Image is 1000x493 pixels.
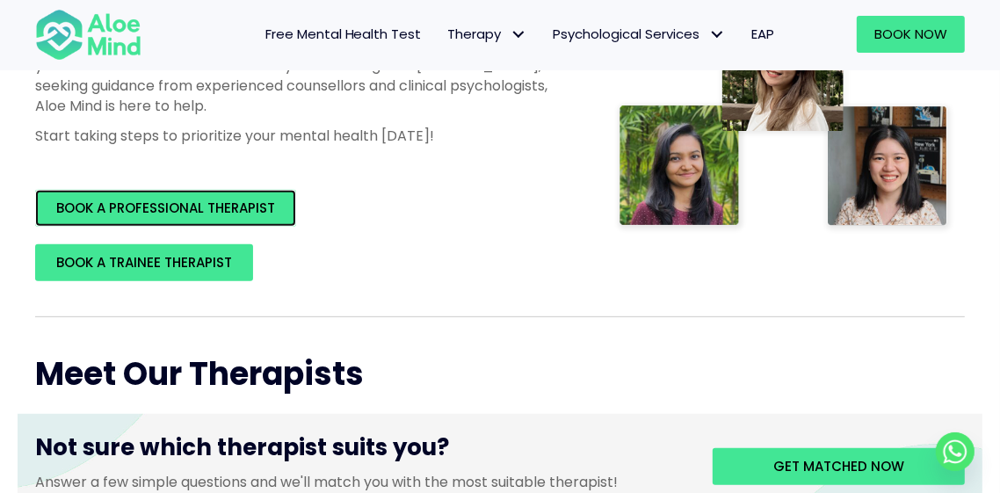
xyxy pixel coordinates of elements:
a: Psychological ServicesPsychological Services: submenu [540,16,739,53]
span: EAP [752,25,775,43]
span: BOOK A PROFESSIONAL THERAPIST [56,199,275,217]
span: Psychological Services: submenu [705,22,730,47]
span: Psychological Services [554,25,726,43]
span: Therapy: submenu [506,22,532,47]
span: Book Now [874,25,947,43]
a: Get matched now [713,448,965,485]
h3: Not sure which therapist suits you? [35,431,686,472]
span: Therapy [448,25,527,43]
a: BOOK A PROFESSIONAL THERAPIST [35,190,296,227]
span: BOOK A TRAINEE THERAPIST [56,253,232,272]
span: Get matched now [773,457,904,475]
p: Start taking steps to prioritize your mental health [DATE]! [35,126,579,146]
p: Discover professional therapy and counselling services tailored to support your mental health nee... [35,35,579,117]
a: Free Mental Health Test [252,16,435,53]
a: EAP [739,16,788,53]
a: BOOK A TRAINEE THERAPIST [35,244,253,281]
p: Answer a few simple questions and we'll match you with the most suitable therapist! [35,472,686,492]
a: TherapyTherapy: submenu [435,16,540,53]
a: Whatsapp [936,432,975,471]
nav: Menu [159,16,788,53]
a: Book Now [857,16,965,53]
span: Free Mental Health Test [265,25,422,43]
img: Aloe mind Logo [35,8,141,62]
span: Meet Our Therapists [35,352,364,396]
